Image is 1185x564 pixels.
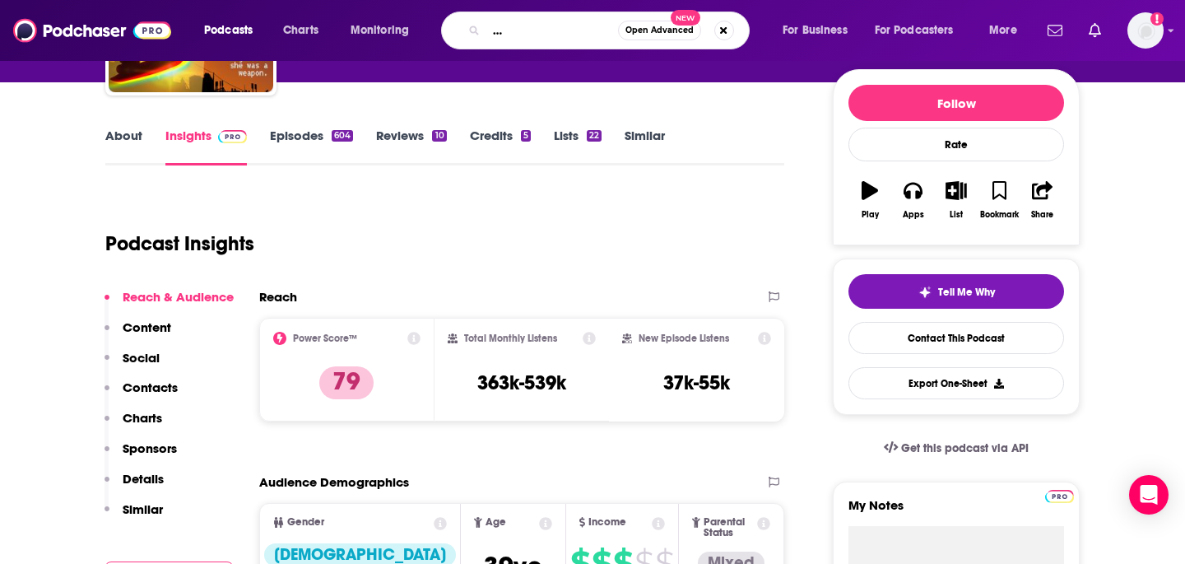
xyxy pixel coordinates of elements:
a: Lists22 [554,128,602,165]
img: tell me why sparkle [918,286,932,299]
div: Open Intercom Messenger [1129,475,1169,515]
div: Bookmark [980,210,1019,220]
a: About [105,128,142,165]
h2: Audience Demographics [259,474,409,490]
svg: Add a profile image [1150,12,1164,26]
button: Bookmark [978,170,1020,230]
div: Play [862,210,879,220]
p: Reach & Audience [123,289,234,305]
h2: Total Monthly Listens [464,333,557,344]
button: Social [105,350,160,380]
input: Search podcasts, credits, & more... [486,17,618,44]
p: Sponsors [123,440,177,456]
a: InsightsPodchaser Pro [165,128,247,165]
h1: Podcast Insights [105,231,254,256]
h3: 363k-539k [477,371,566,395]
div: Share [1031,210,1053,220]
h2: New Episode Listens [639,333,729,344]
button: Sponsors [105,440,177,471]
p: Social [123,350,160,366]
div: 10 [432,130,446,142]
button: Play [848,170,891,230]
span: More [989,19,1017,42]
button: Contacts [105,380,178,410]
span: New [671,10,700,26]
a: Reviews10 [376,128,446,165]
button: open menu [864,17,978,44]
img: Podchaser - Follow, Share and Rate Podcasts [13,15,171,46]
div: Search podcasts, credits, & more... [457,12,765,49]
span: Parental Status [704,517,755,538]
h3: 37k-55k [663,371,730,395]
span: Get this podcast via API [901,441,1029,455]
img: User Profile [1127,12,1164,49]
a: Show notifications dropdown [1041,16,1069,44]
button: tell me why sparkleTell Me Why [848,274,1064,309]
div: 5 [521,130,531,142]
a: Similar [625,128,665,165]
a: Charts [272,17,328,44]
button: Details [105,471,164,501]
p: 79 [319,366,374,399]
a: Pro website [1045,487,1074,503]
div: List [950,210,963,220]
button: open menu [978,17,1038,44]
span: Logged in as brookecarr [1127,12,1164,49]
button: Follow [848,85,1064,121]
div: 604 [332,130,353,142]
span: For Podcasters [875,19,954,42]
a: Show notifications dropdown [1082,16,1108,44]
button: open menu [193,17,274,44]
p: Content [123,319,171,335]
p: Charts [123,410,162,426]
a: Get this podcast via API [871,428,1042,468]
a: Episodes604 [270,128,353,165]
div: Rate [848,128,1064,161]
button: Similar [105,501,163,532]
p: Contacts [123,380,178,395]
div: Apps [903,210,924,220]
button: Apps [891,170,934,230]
span: Gender [287,517,324,528]
button: Open AdvancedNew [618,21,701,40]
button: List [935,170,978,230]
span: For Business [783,19,848,42]
button: Content [105,319,171,350]
span: Age [486,517,506,528]
span: Charts [283,19,318,42]
span: Open Advanced [625,26,694,35]
span: Income [588,517,626,528]
label: My Notes [848,497,1064,526]
p: Details [123,471,164,487]
img: Podchaser Pro [218,130,247,143]
span: Monitoring [351,19,409,42]
button: Share [1021,170,1064,230]
span: Podcasts [204,19,253,42]
button: open menu [771,17,868,44]
button: Charts [105,410,162,440]
button: Reach & Audience [105,289,234,319]
div: 22 [587,130,602,142]
a: Contact This Podcast [848,322,1064,354]
img: Podchaser Pro [1045,490,1074,503]
h2: Reach [259,289,297,305]
button: open menu [339,17,430,44]
button: Show profile menu [1127,12,1164,49]
a: Credits5 [470,128,531,165]
h2: Power Score™ [293,333,357,344]
span: Tell Me Why [938,286,995,299]
p: Similar [123,501,163,517]
button: Export One-Sheet [848,367,1064,399]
